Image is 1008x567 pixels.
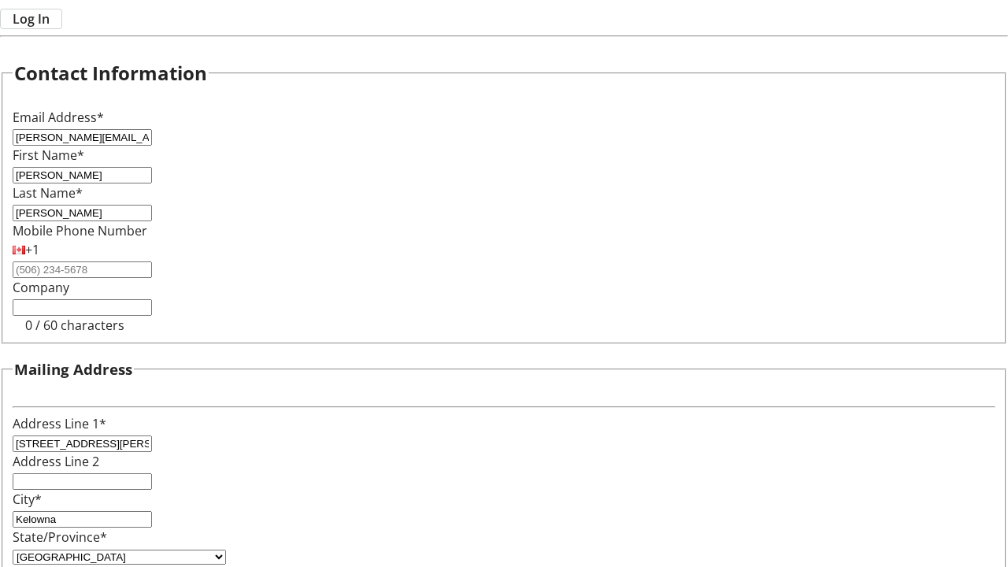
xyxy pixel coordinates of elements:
[13,9,50,28] span: Log In
[13,415,106,432] label: Address Line 1*
[13,146,84,164] label: First Name*
[13,184,83,202] label: Last Name*
[13,511,152,528] input: City
[13,453,99,470] label: Address Line 2
[13,261,152,278] input: (506) 234-5678
[13,279,69,296] label: Company
[14,59,207,87] h2: Contact Information
[13,435,152,452] input: Address
[14,358,132,380] h3: Mailing Address
[13,109,104,126] label: Email Address*
[13,491,42,508] label: City*
[25,317,124,334] tr-character-limit: 0 / 60 characters
[13,222,147,239] label: Mobile Phone Number
[13,528,107,546] label: State/Province*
